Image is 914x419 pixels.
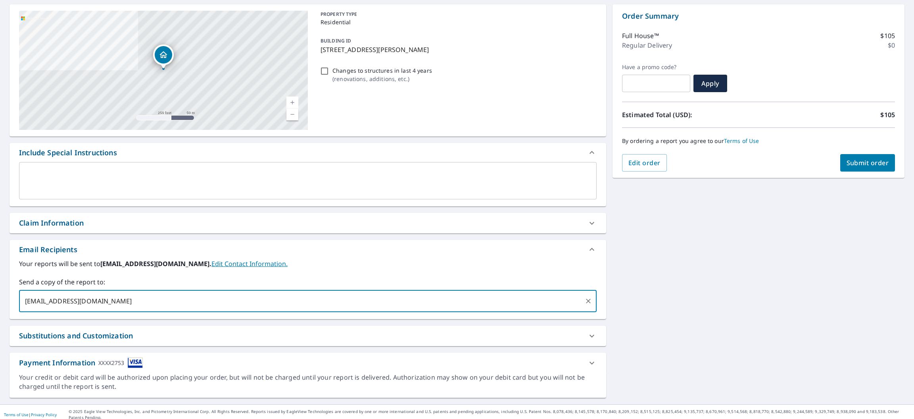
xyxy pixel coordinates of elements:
[19,218,84,228] div: Claim Information
[98,357,124,368] div: XXXX2753
[10,213,606,233] div: Claim Information
[31,412,57,417] a: Privacy Policy
[19,357,143,368] div: Payment Information
[622,110,758,120] p: Estimated Total (USD):
[622,31,659,41] p: Full House™
[10,143,606,162] div: Include Special Instructions
[321,45,593,54] p: [STREET_ADDRESS][PERSON_NAME]
[10,240,606,259] div: Email Recipients
[10,353,606,373] div: Payment InformationXXXX2753cardImage
[700,79,721,88] span: Apply
[847,158,889,167] span: Submit order
[19,277,597,287] label: Send a copy of the report to:
[321,37,351,44] p: BUILDING ID
[4,412,57,417] p: |
[840,154,895,172] button: Submit order
[724,137,759,145] a: Terms of Use
[622,41,672,50] p: Regular Delivery
[693,75,727,92] button: Apply
[286,108,298,120] a: Current Level 17, Zoom Out
[10,326,606,346] div: Substitutions and Customization
[583,295,594,307] button: Clear
[4,412,29,417] a: Terms of Use
[332,66,432,75] p: Changes to structures in last 4 years
[128,357,143,368] img: cardImage
[880,110,895,120] p: $105
[321,18,593,26] p: Residential
[153,44,174,69] div: Dropped pin, building 1, Residential property, 258 Linwood Ave Warsaw, NY 14569
[622,137,895,145] p: By ordering a report you agree to our
[19,244,77,255] div: Email Recipients
[211,259,288,268] a: EditContactInfo
[622,154,667,172] button: Edit order
[19,259,597,268] label: Your reports will be sent to
[622,11,895,21] p: Order Summary
[880,31,895,41] p: $105
[19,147,117,158] div: Include Special Instructions
[628,158,661,167] span: Edit order
[19,373,597,391] div: Your credit or debit card will be authorized upon placing your order, but will not be charged unt...
[622,64,690,71] label: Have a promo code?
[888,41,895,50] p: $0
[321,11,593,18] p: PROPERTY TYPE
[286,97,298,108] a: Current Level 17, Zoom In
[332,75,432,83] p: ( renovations, additions, etc. )
[100,259,211,268] b: [EMAIL_ADDRESS][DOMAIN_NAME].
[19,330,133,341] div: Substitutions and Customization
